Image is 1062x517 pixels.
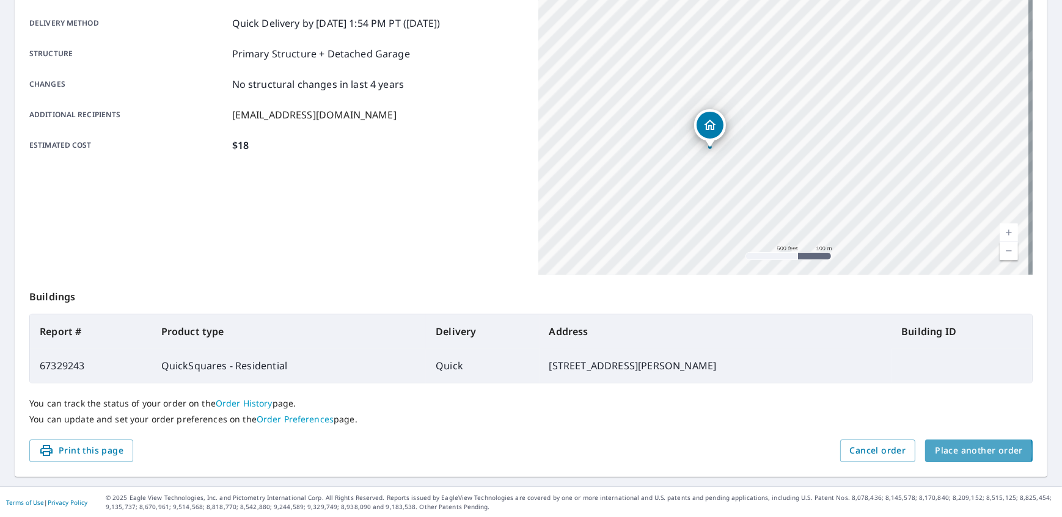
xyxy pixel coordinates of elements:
td: [STREET_ADDRESS][PERSON_NAME] [540,349,892,383]
span: Print this page [39,443,123,458]
p: | [6,499,87,506]
a: Terms of Use [6,498,44,507]
p: Delivery method [29,16,227,31]
p: You can track the status of your order on the page. [29,398,1033,409]
td: QuickSquares - Residential [152,349,426,383]
p: Estimated cost [29,138,227,153]
a: Order History [216,397,273,409]
p: Primary Structure + Detached Garage [232,46,410,61]
th: Product type [152,314,426,349]
th: Delivery [426,314,539,349]
p: $18 [232,138,249,153]
p: Structure [29,46,227,61]
th: Address [540,314,892,349]
p: Additional recipients [29,107,227,122]
th: Report # [30,314,152,349]
p: Quick Delivery by [DATE] 1:54 PM PT ([DATE]) [232,16,441,31]
a: Privacy Policy [48,498,87,507]
p: No structural changes in last 4 years [232,77,405,92]
p: [EMAIL_ADDRESS][DOMAIN_NAME] [232,107,397,122]
p: You can update and set your order preferences on the page. [29,414,1033,425]
div: Dropped pin, building 1, Residential property, 14118 Whitney Cir Broomfield, CO 80023 [694,109,726,147]
a: Current Level 16, Zoom Out [1000,242,1018,260]
span: Cancel order [850,443,906,458]
p: Buildings [29,275,1033,314]
td: 67329243 [30,349,152,383]
a: Current Level 16, Zoom In [1000,223,1018,242]
a: Order Preferences [257,413,334,425]
p: © 2025 Eagle View Technologies, Inc. and Pictometry International Corp. All Rights Reserved. Repo... [106,493,1056,512]
button: Print this page [29,439,133,462]
button: Place another order [925,439,1033,462]
span: Place another order [935,443,1023,458]
p: Changes [29,77,227,92]
td: Quick [426,349,539,383]
th: Building ID [892,314,1032,349]
button: Cancel order [840,439,916,462]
